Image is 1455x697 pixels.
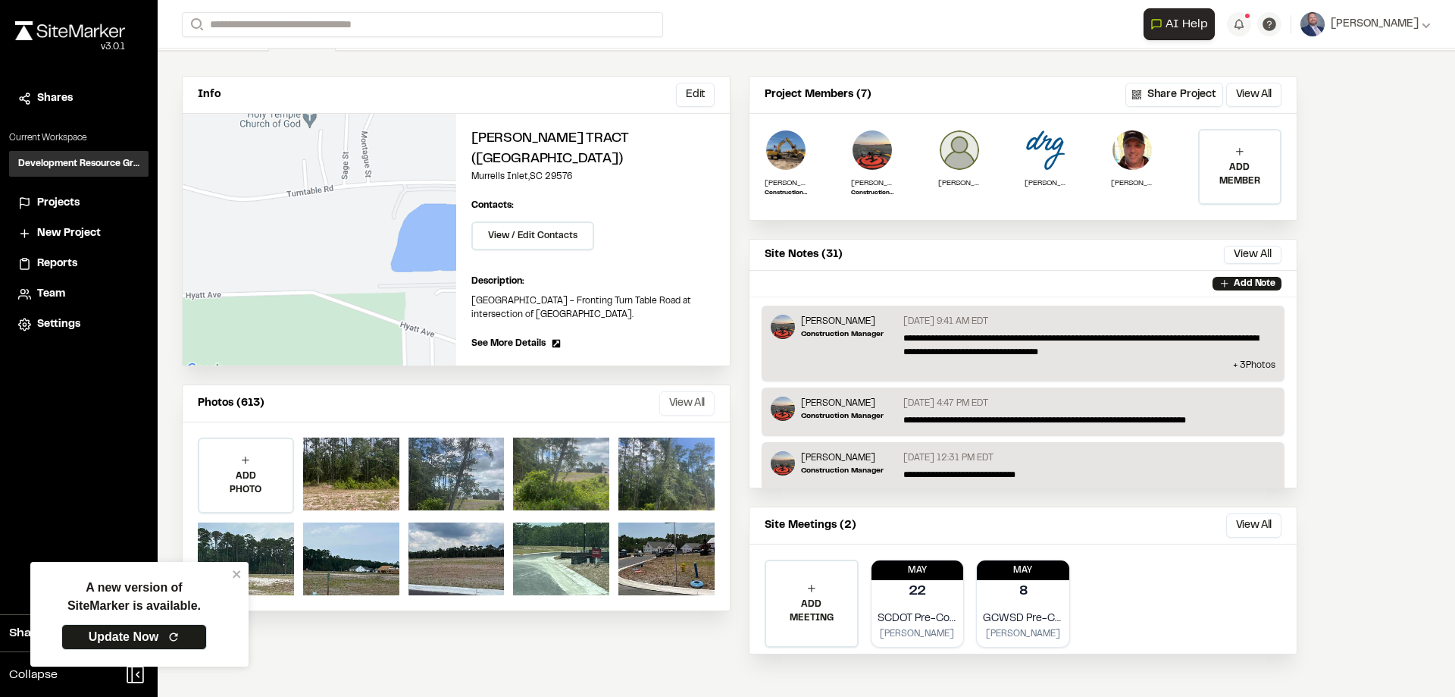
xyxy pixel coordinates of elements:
p: 8 [1019,582,1028,602]
img: Zach Thompson [771,397,795,421]
span: Projects [37,195,80,212]
p: [PERSON_NAME] [983,627,1063,641]
h3: Development Resource Group [18,157,139,171]
span: Collapse [9,666,58,684]
p: [DATE] 12:31 PM EDT [903,451,993,465]
img: rebrand.png [15,21,125,40]
div: Open AI Assistant [1144,8,1221,40]
a: Projects [18,195,139,212]
p: + 3 Photo s [771,359,1275,372]
button: View All [1224,246,1281,264]
span: New Project [37,225,101,242]
button: [PERSON_NAME] [1300,12,1431,36]
p: Photos (613) [198,395,264,412]
span: Shares [37,90,73,107]
button: Search [182,12,209,37]
span: [PERSON_NAME] [1331,16,1419,33]
p: [PERSON_NAME] [801,451,884,465]
p: Description: [471,275,715,288]
button: Edit [676,83,715,107]
img: User [1300,12,1325,36]
button: Share Project [1125,83,1223,107]
p: ADD MEMBER [1200,161,1280,188]
p: [PERSON_NAME] [801,397,884,410]
p: Construction Manager [801,410,884,422]
p: Construction Manager [851,189,893,198]
p: GCWSD Pre-Con [983,611,1063,627]
p: [PERSON_NAME] [851,177,893,189]
button: View All [1226,513,1281,538]
span: Share Workspace [9,624,111,642]
p: May [871,564,964,577]
span: See More Details [471,337,546,350]
img: Ross Edwards [765,129,807,171]
img: Zach Thompson [851,129,893,171]
p: Add Note [1234,277,1275,290]
button: Open AI Assistant [1144,8,1215,40]
a: Update Now [61,624,207,650]
button: View All [659,391,715,416]
p: [DATE] 9:41 AM EDT [903,315,988,328]
p: [PERSON_NAME] [1111,177,1153,189]
p: Contacts: [471,199,514,212]
a: Reports [18,256,139,272]
p: ADD PHOTO [199,469,293,497]
img: Zach Thompson [771,451,795,476]
h2: [PERSON_NAME] Tract ([GEOGRAPHIC_DATA]) [471,129,715,170]
img: Zach Thompson [771,315,795,339]
p: Site Notes (31) [765,246,843,263]
p: 22 [909,582,927,602]
span: AI Help [1166,15,1208,33]
p: May [977,564,1069,577]
div: Oh geez...please don't... [15,40,125,54]
img: Brandon Wiest [938,129,981,171]
p: Info [198,86,221,103]
p: [PERSON_NAME] [1025,177,1067,189]
p: Murrells Inlet , SC 29576 [471,170,715,184]
a: New Project [18,225,139,242]
img: Sean Hoelscher [1111,129,1153,171]
p: SCDOT Pre-Con On-Site [878,611,958,627]
button: close [232,568,242,580]
span: Reports [37,256,77,272]
a: Settings [18,316,139,333]
p: [PERSON_NAME] [938,177,981,189]
span: Team [37,286,65,303]
p: Site Meetings (2) [765,517,856,534]
p: Construction Representative [765,189,807,198]
p: [GEOGRAPHIC_DATA] - Fronting Turn Table Road at intersection of [GEOGRAPHIC_DATA]. [471,294,715,322]
span: Settings [37,316,80,333]
p: Project Members (7) [765,86,871,103]
p: [PERSON_NAME] [801,315,884,328]
p: Current Workspace [9,131,149,145]
p: ADD MEETING [766,598,857,625]
p: [PERSON_NAME] [878,627,958,641]
p: A new version of SiteMarker is available. [67,579,201,615]
a: Team [18,286,139,303]
button: View All [1226,83,1281,107]
p: Construction Manager [801,328,884,340]
img: Philip Hornbeck [1025,129,1067,171]
p: [PERSON_NAME] [765,177,807,189]
a: Shares [18,90,139,107]
p: Construction Manager [801,465,884,476]
p: [DATE] 4:47 PM EDT [903,397,988,410]
button: View / Edit Contacts [471,221,594,250]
